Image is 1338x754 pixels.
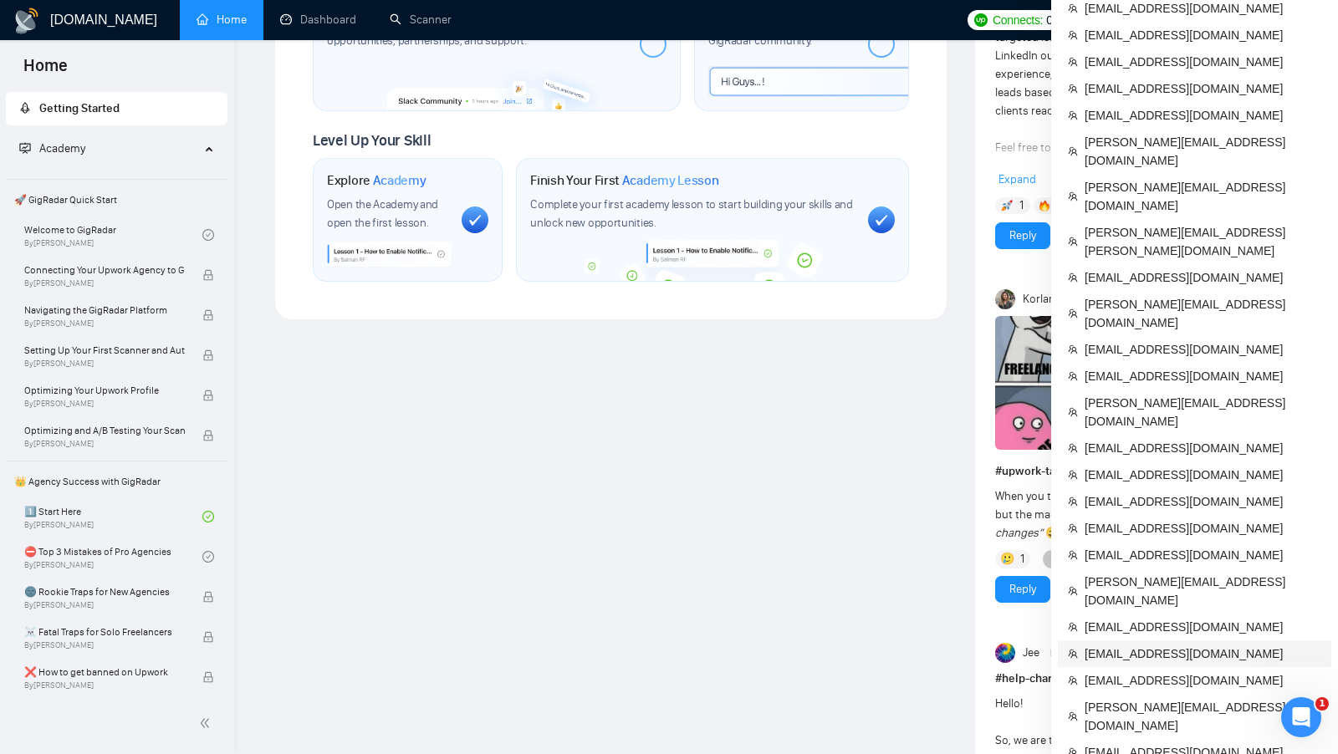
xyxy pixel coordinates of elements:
span: team [1068,146,1078,156]
button: Reply [995,576,1050,603]
span: lock [202,671,214,683]
span: By [PERSON_NAME] [24,278,185,288]
span: [EMAIL_ADDRESS][DOMAIN_NAME] [1085,79,1321,98]
li: Getting Started [6,92,227,125]
span: [EMAIL_ADDRESS][DOMAIN_NAME] [1085,618,1321,636]
img: upwork-logo.png [974,13,988,27]
span: team [1068,191,1078,201]
span: [PERSON_NAME][EMAIL_ADDRESS][DOMAIN_NAME] [1085,295,1321,332]
span: team [1068,3,1078,13]
span: lock [202,269,214,281]
span: fund-projection-screen [19,142,31,154]
span: 1 [1019,197,1024,214]
span: [EMAIL_ADDRESS][DOMAIN_NAME] [1085,106,1321,125]
span: team [1068,523,1078,533]
span: team [1068,273,1078,283]
span: [EMAIL_ADDRESS][DOMAIN_NAME] [1085,466,1321,484]
h1: Finish Your First [530,172,718,189]
span: [EMAIL_ADDRESS][DOMAIN_NAME] [1085,268,1321,287]
span: Home [10,53,81,89]
img: slackcommunity-bg.png [387,58,607,110]
span: [EMAIL_ADDRESS][DOMAIN_NAME] [1085,340,1321,359]
span: [EMAIL_ADDRESS][DOMAIN_NAME] [1085,439,1321,457]
span: [EMAIL_ADDRESS][DOMAIN_NAME] [1085,492,1321,511]
span: team [1068,110,1078,120]
span: team [1068,586,1078,596]
span: Jee [1023,644,1039,662]
span: team [1068,371,1078,381]
img: Jee [995,643,1015,663]
img: logo [13,8,40,34]
span: check-circle [202,229,214,241]
span: Complete your first academy lesson to start building your skills and unlock new opportunities. [530,197,853,230]
span: rocket [19,102,31,114]
span: ❌ How to get banned on Upwork [24,664,185,680]
span: Academy [19,141,85,155]
img: F09G8LLN128-image.png [995,316,1196,450]
img: 🚀 [1001,200,1013,211]
span: Academy [373,172,426,189]
span: 🌚 Rookie Traps for New Agencies [24,583,185,600]
span: team [1068,443,1078,453]
span: Academy Lesson [622,172,719,189]
a: 1️⃣ Start HereBy[PERSON_NAME] [24,498,202,535]
span: team [1068,57,1078,67]
a: Reply [1009,580,1036,599]
span: By [PERSON_NAME] [24,640,185,650]
span: check-circle [202,511,214,522]
span: team [1068,30,1078,40]
span: [PERSON_NAME][EMAIL_ADDRESS][DOMAIN_NAME] [1085,178,1321,215]
button: Reply [995,222,1050,249]
span: [EMAIL_ADDRESS][DOMAIN_NAME] [1085,671,1321,690]
span: Connecting Your Upwork Agency to GigRadar [24,262,185,278]
span: team [1068,344,1078,354]
span: By [PERSON_NAME] [24,680,185,690]
span: 1 [1020,551,1024,568]
a: dashboardDashboard [280,13,356,27]
span: [PERSON_NAME][EMAIL_ADDRESS][PERSON_NAME][DOMAIN_NAME] [1085,223,1321,260]
span: [PERSON_NAME][EMAIL_ADDRESS][DOMAIN_NAME] [1085,133,1321,170]
span: By [PERSON_NAME] [24,439,185,449]
span: lock [202,631,214,643]
span: Optimizing and A/B Testing Your Scanner for Better Results [24,422,185,439]
span: Level Up Your Skill [313,131,431,150]
span: lock [202,430,214,441]
span: team [1068,711,1078,721]
span: By [PERSON_NAME] [24,318,185,329]
h1: # upwork-talks [995,462,1277,481]
span: [EMAIL_ADDRESS][DOMAIN_NAME] [1085,26,1321,44]
span: lock [202,390,214,401]
span: By [PERSON_NAME] [24,399,185,409]
span: lock [202,309,214,321]
span: team [1068,308,1078,318]
span: [PERSON_NAME][EMAIL_ADDRESS][DOMAIN_NAME] [1085,394,1321,430]
span: team [1068,675,1078,685]
span: 🚀 GigRadar Quick Start [8,183,226,217]
span: By [PERSON_NAME] [24,600,185,610]
span: Academy [39,141,85,155]
span: [PERSON_NAME][EMAIL_ADDRESS][DOMAIN_NAME] [1085,698,1321,735]
span: 👑 Agency Success with GigRadar [8,465,226,498]
span: double-left [199,715,216,731]
h1: Explore [327,172,426,189]
span: By [PERSON_NAME] [24,359,185,369]
span: [EMAIL_ADDRESS][DOMAIN_NAME] [1085,367,1321,385]
a: Welcome to GigRadarBy[PERSON_NAME] [24,217,202,253]
span: team [1068,622,1078,632]
a: Reply [1009,227,1036,245]
span: [EMAIL_ADDRESS][DOMAIN_NAME] [1085,53,1321,71]
span: Connects: [993,11,1043,29]
span: Open the Academy and open the first lesson. [327,197,438,230]
span: team [1068,649,1078,659]
div: When you think you’re finally getting paid… but the magic spell appears: [995,487,1220,543]
span: Korlan [1023,290,1055,308]
span: [EMAIL_ADDRESS][DOMAIN_NAME] [1085,546,1321,564]
span: 🥲 [1000,550,1014,568]
span: [EMAIL_ADDRESS][DOMAIN_NAME] [1085,519,1321,537]
span: Getting Started [39,101,120,115]
a: homeHome [197,13,247,27]
span: team [1068,497,1078,507]
span: Navigating the GigRadar Platform [24,302,185,318]
a: searchScanner [390,13,452,27]
span: [EMAIL_ADDRESS][DOMAIN_NAME] [1085,644,1321,663]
